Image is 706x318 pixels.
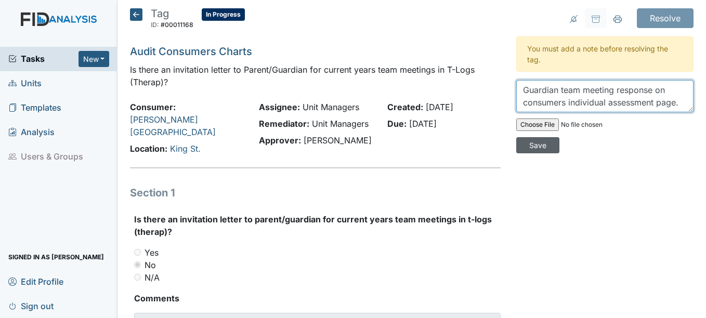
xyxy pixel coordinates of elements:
[145,259,156,271] label: No
[130,63,500,88] p: Is there an invitation letter to Parent/Guardian for current years team meetings in T-Logs (Therap)?
[8,100,61,116] span: Templates
[202,8,245,21] span: In Progress
[516,137,559,153] input: Save
[387,118,407,129] strong: Due:
[304,135,372,145] span: [PERSON_NAME]
[130,114,216,137] a: [PERSON_NAME][GEOGRAPHIC_DATA]
[8,52,79,65] a: Tasks
[8,249,104,265] span: Signed in as [PERSON_NAME]
[387,102,423,112] strong: Created:
[303,102,359,112] span: Unit Managers
[259,118,309,129] strong: Remediator:
[134,261,141,268] input: No
[134,249,141,256] input: Yes
[145,246,159,259] label: Yes
[516,36,694,72] div: You must add a note before resolving the tag.
[8,124,55,140] span: Analysis
[426,102,453,112] span: [DATE]
[79,51,110,67] button: New
[145,271,160,284] label: N/A
[8,75,42,91] span: Units
[8,298,54,314] span: Sign out
[161,21,193,29] span: #00011168
[130,185,500,201] h1: Section 1
[130,143,167,154] strong: Location:
[134,274,141,281] input: N/A
[637,8,694,28] input: Resolve
[312,118,369,129] span: Unit Managers
[259,102,300,112] strong: Assignee:
[8,273,63,289] span: Edit Profile
[151,21,159,29] span: ID:
[259,135,301,145] strong: Approver:
[151,7,169,20] span: Tag
[134,292,500,304] strong: Comments
[130,102,176,112] strong: Consumer:
[130,45,252,58] a: Audit Consumers Charts
[170,143,201,154] a: King St.
[409,118,437,129] span: [DATE]
[134,213,500,238] label: Is there an invitation letter to parent/guardian for current years team meetings in t-logs (therap)?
